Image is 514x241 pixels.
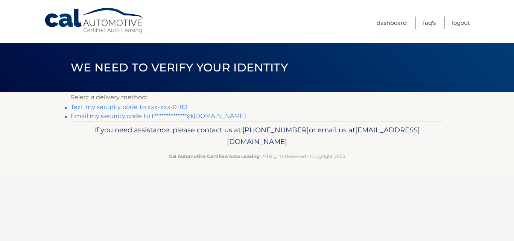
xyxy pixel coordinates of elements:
p: - All Rights Reserved - Copyright 2025 [76,152,438,160]
a: Dashboard [377,17,407,29]
span: [PHONE_NUMBER] [242,126,309,134]
a: FAQ's [423,17,436,29]
a: Logout [452,17,470,29]
p: If you need assistance, please contact us at: or email us at [76,124,438,148]
a: Cal Automotive [44,8,146,34]
p: Select a delivery method: [71,92,443,103]
strong: Cal Automotive Certified Auto Leasing [169,153,259,159]
a: Text my security code to xxx-xxx-0180 [71,103,187,111]
span: We need to verify your identity [71,61,288,74]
